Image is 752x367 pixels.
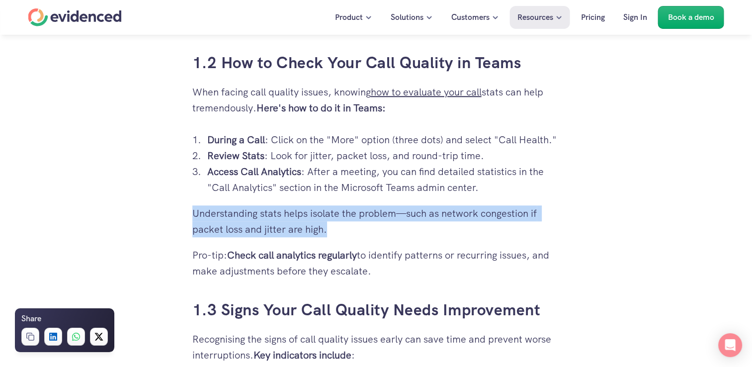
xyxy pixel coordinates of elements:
[207,164,560,195] p: : After a meeting, you can find detailed statistics in the "Call Analytics" section in the Micros...
[668,11,714,24] p: Book a demo
[391,11,423,24] p: Solutions
[207,148,560,164] p: : Look for jitter, packet loss, and round-trip time.
[451,11,490,24] p: Customers
[718,333,742,357] div: Open Intercom Messenger
[574,6,612,29] a: Pricing
[192,84,560,116] p: When facing call quality issues, knowing stats can help tremendously.
[623,11,647,24] p: Sign In
[227,249,357,262] strong: Check call analytics regularly
[21,312,41,325] h6: Share
[192,299,541,320] a: 1.3 Signs Your Call Quality Needs Improvement
[207,133,265,146] strong: During a Call
[207,149,264,162] strong: Review Stats
[658,6,724,29] a: Book a demo
[28,8,122,26] a: Home
[581,11,605,24] p: Pricing
[616,6,655,29] a: Sign In
[371,86,482,98] a: how to evaluate your call
[253,349,351,362] strong: Key indicators include
[335,11,363,24] p: Product
[207,132,560,148] p: : Click on the "More" option (three dots) and select "Call Health."
[192,331,560,363] p: Recognising the signs of call quality issues early can save time and prevent worse interruptions. :
[192,205,560,237] p: Understanding stats helps isolate the problem—such as network congestion if packet loss and jitte...
[192,52,521,73] a: 1.2 How to Check Your Call Quality in Teams
[192,247,560,279] p: Pro-tip: to identify patterns or recurring issues, and make adjustments before they escalate.
[517,11,553,24] p: Resources
[256,101,386,114] strong: Here's how to do it in Teams:
[207,165,301,178] strong: Access Call Analytics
